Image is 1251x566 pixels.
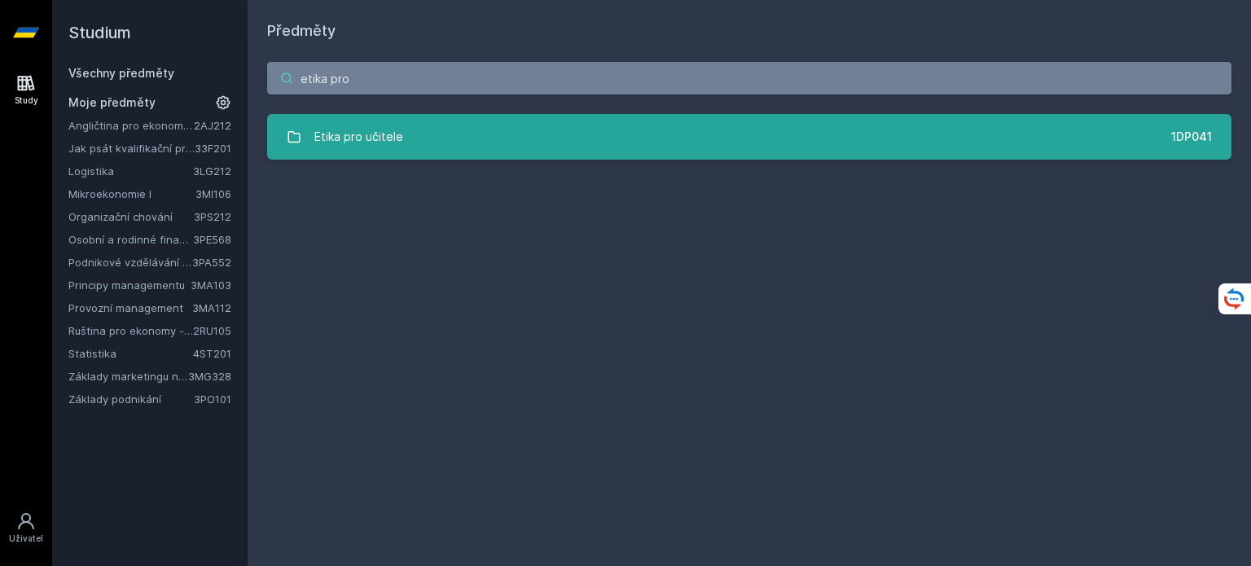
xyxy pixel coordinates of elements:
[68,231,193,248] a: Osobní a rodinné finance
[191,279,231,292] a: 3MA103
[68,94,156,111] span: Moje předměty
[15,94,38,107] div: Study
[68,117,194,134] a: Angličtina pro ekonomická studia 2 (B2/C1)
[68,368,188,384] a: Základy marketingu na internetu
[267,20,1231,42] h1: Předměty
[314,121,403,153] div: Etika pro učitele
[194,210,231,223] a: 3PS212
[192,301,231,314] a: 3MA112
[68,345,193,362] a: Statistika
[193,233,231,246] a: 3PE568
[68,300,192,316] a: Provozní management
[193,165,231,178] a: 3LG212
[192,256,231,269] a: 3PA552
[68,186,195,202] a: Mikroekonomie I
[68,208,194,225] a: Organizační chování
[68,66,174,80] a: Všechny předměty
[267,62,1231,94] input: Název nebo ident předmětu…
[68,391,194,407] a: Základy podnikání
[3,65,49,115] a: Study
[1171,129,1212,145] div: 1DP041
[193,347,231,360] a: 4ST201
[68,322,193,339] a: Ruština pro ekonomy - středně pokročilá úroveň 1 (B1)
[68,140,195,156] a: Jak psát kvalifikační práci
[68,163,193,179] a: Logistika
[188,370,231,383] a: 3MG328
[267,114,1231,160] a: Etika pro učitele 1DP041
[194,119,231,132] a: 2AJ212
[68,277,191,293] a: Principy managementu
[9,533,43,545] div: Uživatel
[3,503,49,553] a: Uživatel
[68,254,192,270] a: Podnikové vzdělávání v praxi
[195,142,231,155] a: 33F201
[193,324,231,337] a: 2RU105
[194,393,231,406] a: 3PO101
[195,187,231,200] a: 3MI106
